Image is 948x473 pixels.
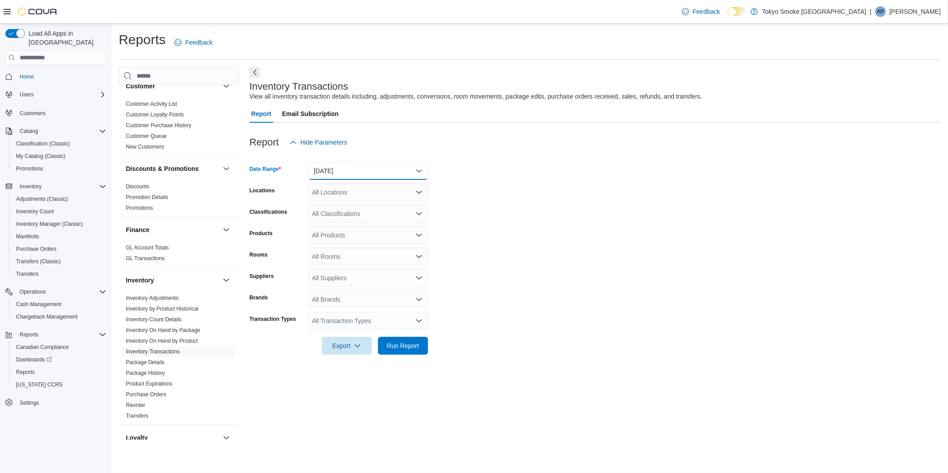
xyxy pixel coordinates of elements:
span: Transfers [12,269,106,279]
button: Open list of options [416,296,423,303]
button: Home [2,70,110,83]
span: Load All Apps in [GEOGRAPHIC_DATA] [25,29,106,47]
span: Customer Loyalty Points [126,111,184,118]
button: Open list of options [416,253,423,260]
div: Discounts & Promotions [119,181,239,217]
a: Inventory by Product Historical [126,306,199,312]
span: Export [327,337,366,355]
a: Settings [16,398,42,408]
div: Ankit Patel [875,6,886,17]
span: Inventory Manager (Classic) [16,220,83,228]
a: Customer Loyalty Points [126,112,184,118]
a: Reorder [126,402,145,408]
label: Rooms [249,251,268,258]
button: Customer [221,81,232,91]
h3: Customer [126,82,155,91]
button: Inventory [2,180,110,193]
a: Inventory Count Details [126,316,182,323]
span: Purchase Orders [16,245,57,253]
span: Transfers [126,412,148,419]
span: Inventory On Hand by Product [126,337,198,344]
span: Operations [20,288,46,295]
span: Promotions [12,163,106,174]
span: Operations [16,286,106,297]
button: Transfers [9,268,110,280]
button: Open list of options [416,210,423,217]
a: Promotions [126,205,153,211]
h3: Inventory [126,276,154,285]
button: Operations [2,286,110,298]
span: Reports [12,367,106,378]
span: [US_STATE] CCRS [16,381,62,388]
button: Customer [126,82,219,91]
span: Package History [126,369,165,377]
a: Inventory Count [12,206,58,217]
span: Catalog [20,128,38,135]
nav: Complex example [5,66,106,432]
button: Discounts & Promotions [221,163,232,174]
button: Inventory Manager (Classic) [9,218,110,230]
a: Dashboards [9,353,110,366]
a: Classification (Classic) [12,138,74,149]
button: Loyalty [221,432,232,443]
button: [US_STATE] CCRS [9,378,110,391]
a: Inventory On Hand by Package [126,327,200,333]
span: Customer Queue [126,133,166,140]
button: Open list of options [416,274,423,282]
div: Customer [119,99,239,156]
button: Hide Parameters [286,133,351,151]
span: New Customers [126,143,164,150]
a: Inventory Manager (Classic) [12,219,87,229]
input: Dark Mode [728,7,746,17]
span: Feedback [693,7,720,16]
h3: Report [249,137,279,148]
a: Customer Activity List [126,101,177,107]
button: Cash Management [9,298,110,311]
button: Promotions [9,162,110,175]
span: Report [251,105,271,123]
button: Inventory [16,181,45,192]
span: Promotions [16,165,43,172]
a: [US_STATE] CCRS [12,379,66,390]
span: Email Subscription [282,105,339,123]
span: Users [16,89,106,100]
span: Classification (Classic) [12,138,106,149]
button: Operations [16,286,50,297]
a: Purchase Orders [126,391,166,398]
span: Hide Parameters [300,138,347,147]
button: Users [2,88,110,101]
span: Inventory Manager (Classic) [12,219,106,229]
span: Home [20,73,34,80]
span: Settings [16,397,106,408]
a: Customers [16,108,49,119]
span: Customers [20,110,46,117]
span: Inventory Count [16,208,54,215]
a: GL Account Totals [126,245,169,251]
span: Package Details [126,359,165,366]
span: Customers [16,107,106,118]
button: [DATE] [308,162,428,180]
label: Products [249,230,273,237]
a: Reports [12,367,38,378]
button: Catalog [2,125,110,137]
span: Inventory Adjustments [126,295,179,302]
span: Canadian Compliance [12,342,106,353]
button: Next [249,67,260,78]
a: Purchase Orders [12,244,60,254]
span: GL Transactions [126,255,165,262]
a: Transfers [12,269,42,279]
span: Product Expirations [126,380,172,387]
a: Inventory Adjustments [126,295,179,301]
button: Open list of options [416,189,423,196]
span: Washington CCRS [12,379,106,390]
p: Tokyo Smoke [GEOGRAPHIC_DATA] [762,6,867,17]
span: Manifests [12,231,106,242]
label: Locations [249,187,275,194]
span: Customer Purchase History [126,122,191,129]
label: Classifications [249,208,287,216]
a: Discounts [126,183,150,190]
span: My Catalog (Classic) [12,151,106,162]
span: Adjustments (Classic) [16,195,68,203]
a: Cash Management [12,299,65,310]
span: Home [16,71,106,82]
